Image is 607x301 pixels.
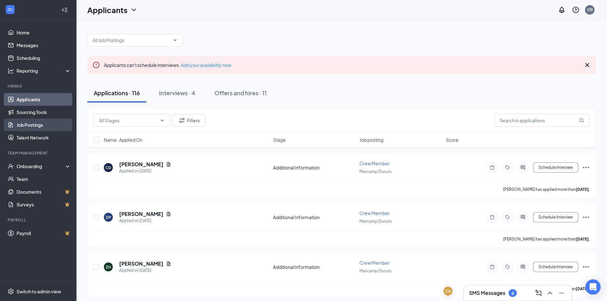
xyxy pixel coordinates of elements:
[178,117,186,124] svg: Filter
[533,162,578,173] button: Schedule Interview
[585,279,601,295] div: Open Intercom Messenger
[61,7,68,13] svg: Collapse
[582,213,590,221] svg: Ellipses
[17,118,71,131] a: Job Postings
[494,114,590,127] input: Search in applications
[546,289,554,297] svg: ChevronUp
[119,161,163,168] h5: [PERSON_NAME]
[17,106,71,118] a: Sourcing Tools
[17,227,71,240] a: PayrollCrown
[17,131,71,144] a: Talent Network
[545,288,555,298] button: ChevronUp
[17,52,71,64] a: Scheduling
[446,137,459,143] span: Score
[8,163,14,169] svg: UserCheck
[273,214,356,220] div: Additional Information
[8,288,14,295] svg: Settings
[105,165,111,170] div: CD
[273,137,286,143] span: Stage
[488,215,496,220] svg: Note
[558,289,565,297] svg: Minimize
[533,212,578,222] button: Schedule Interview
[119,211,163,218] h5: [PERSON_NAME]
[94,89,140,97] div: Applications · 116
[130,6,138,14] svg: ChevronDown
[214,89,267,97] div: Offers and hires · 11
[8,217,70,223] div: Payroll
[519,215,527,220] svg: ActiveChat
[17,39,71,52] a: Messages
[587,7,593,12] div: DB
[359,210,390,216] span: Crew Member
[359,169,392,174] span: Maricamp Donuts
[582,164,590,171] svg: Ellipses
[576,237,589,241] b: [DATE]
[583,61,591,69] svg: Cross
[576,286,589,291] b: [DATE]
[359,161,390,166] span: Crew Member
[582,263,590,271] svg: Ellipses
[273,164,356,171] div: Additional Information
[503,236,590,242] p: [PERSON_NAME] has applied more than .
[533,262,578,272] button: Schedule Interview
[7,6,13,13] svg: WorkstreamLogo
[181,62,231,68] a: Add your availability now
[576,187,589,192] b: [DATE]
[488,165,496,170] svg: Note
[104,137,142,143] span: Name · Applied On
[17,93,71,106] a: Applicants
[92,61,100,69] svg: Error
[533,288,544,298] button: ComposeMessage
[17,163,66,169] div: Onboarding
[535,289,542,297] svg: ComposeMessage
[519,264,527,269] svg: ActiveChat
[8,83,70,89] div: Hiring
[503,187,590,192] p: [PERSON_NAME] has applied more than .
[17,198,71,211] a: SurveysCrown
[93,37,170,44] input: All Job Postings
[359,269,392,273] span: Maricamp Donuts
[556,288,567,298] button: Minimize
[572,6,580,14] svg: QuestionInfo
[519,165,527,170] svg: ActiveChat
[359,219,392,224] span: Maricamp Donuts
[166,261,171,266] svg: Document
[504,165,511,170] svg: Tag
[166,162,171,167] svg: Document
[119,260,163,267] h5: [PERSON_NAME]
[488,264,496,269] svg: Note
[17,26,71,39] a: Home
[273,264,356,270] div: Additional Information
[504,215,511,220] svg: Tag
[173,114,205,127] button: Filter Filters
[17,68,71,74] div: Reporting
[17,173,71,185] a: Team
[558,6,566,14] svg: Notifications
[159,89,195,97] div: Interviews · 4
[8,150,70,156] div: Team Management
[119,218,171,224] div: Applied on [DATE]
[172,38,177,43] svg: ChevronDown
[445,289,451,294] div: CG
[106,264,111,270] div: ZH
[166,211,171,217] svg: Document
[104,62,231,68] span: Applicants can't schedule interviews.
[87,4,127,15] h1: Applicants
[17,185,71,198] a: DocumentsCrown
[8,68,14,74] svg: Analysis
[359,260,390,266] span: Crew Member
[99,117,157,124] input: All Stages
[469,290,505,297] h3: SMS Messages
[106,215,111,220] div: DP
[359,137,383,143] span: Job posting
[160,118,165,123] svg: ChevronDown
[17,288,61,295] div: Switch to admin view
[579,118,584,123] svg: MagnifyingGlass
[504,264,511,269] svg: Tag
[119,168,171,174] div: Applied on [DATE]
[119,267,171,274] div: Applied on [DATE]
[511,290,514,296] div: 6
